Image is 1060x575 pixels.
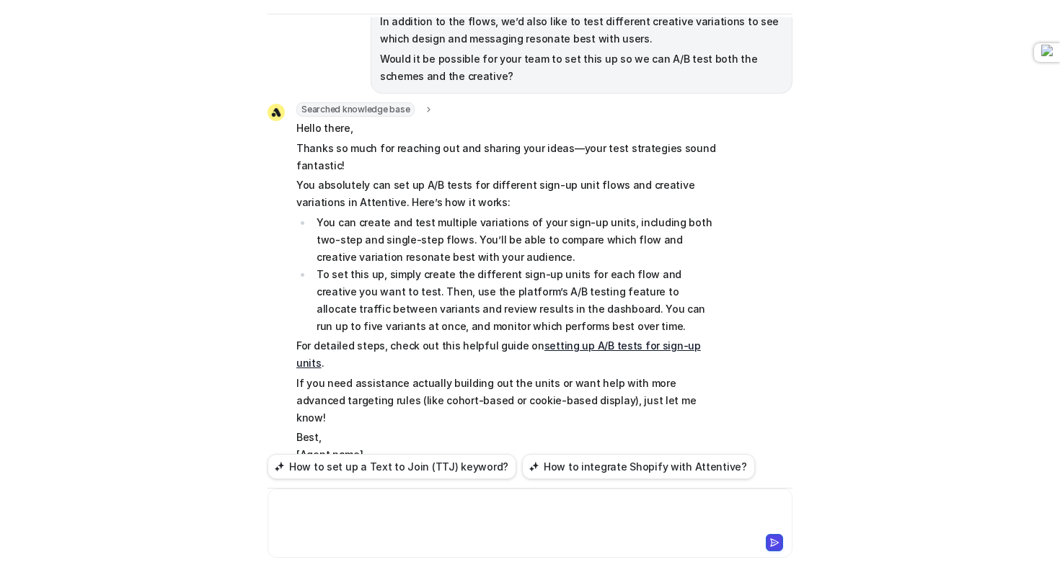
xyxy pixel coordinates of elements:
p: Thanks so much for reaching out and sharing your ideas—your test strategies sound fantastic! [296,140,718,174]
img: loops-logo [1041,45,1060,61]
p: If you need assistance actually building out the units or want help with more advanced targeting ... [296,375,718,427]
span: Searched knowledge base [296,102,415,117]
p: Best, [Agent name] [296,429,718,463]
img: Widget [268,104,285,121]
p: In addition to the flows, we’d also like to test different creative variations to see which desig... [380,13,783,48]
button: How to set up a Text to Join (TTJ) keyword? [268,454,516,479]
button: How to integrate Shopify with Attentive? [522,454,755,479]
p: Would it be possible for your team to set this up so we can A/B test both the schemes and the cre... [380,50,783,85]
p: For detailed steps, check out this helpful guide on . [296,337,718,372]
li: You can create and test multiple variations of your sign-up units, including both two-step and si... [312,214,718,266]
p: Hello there, [296,120,718,137]
li: To set this up, simply create the different sign-up units for each flow and creative you want to ... [312,266,718,335]
p: You absolutely can set up A/B tests for different sign-up unit flows and creative variations in A... [296,177,718,211]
